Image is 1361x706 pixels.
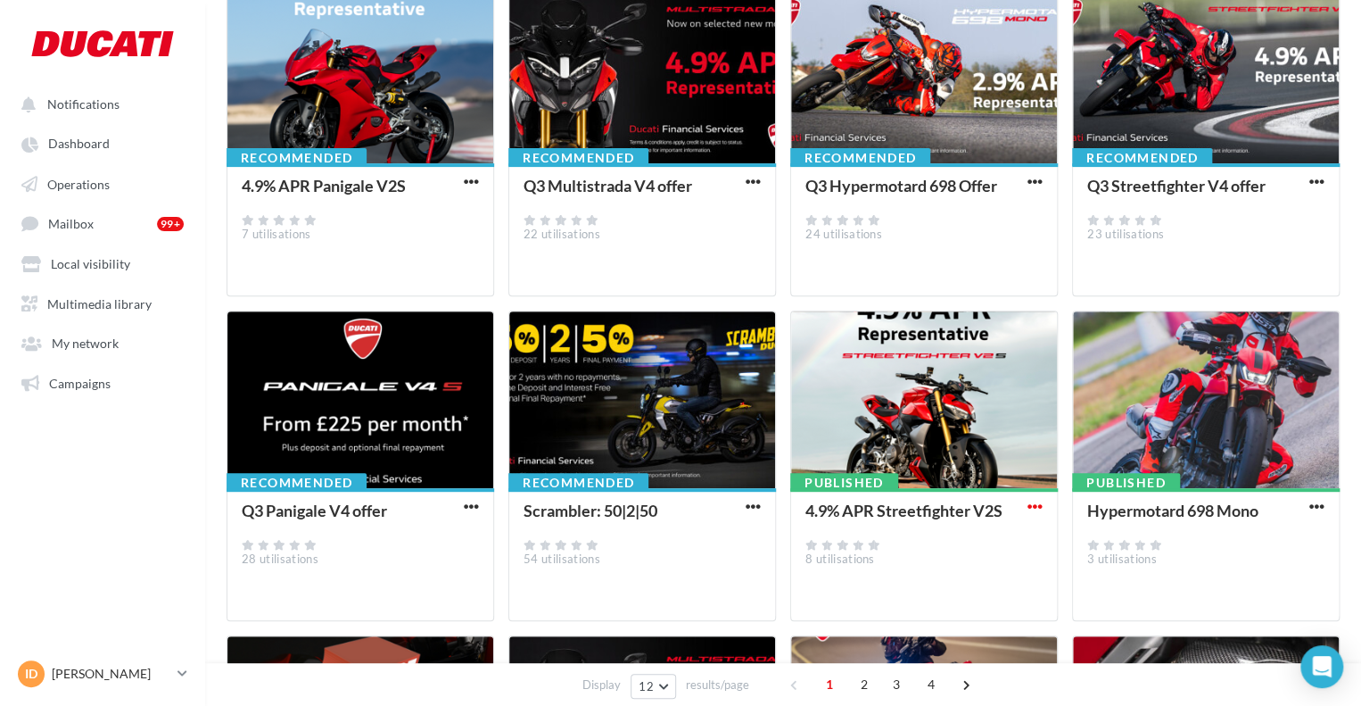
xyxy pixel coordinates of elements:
[11,127,194,159] a: Dashboard
[508,473,648,493] div: Recommended
[52,336,119,351] span: My network
[49,375,111,390] span: Campaigns
[11,287,194,319] a: Multimedia library
[631,674,676,699] button: 12
[48,137,110,152] span: Dashboard
[524,501,657,520] div: Scrambler: 50|2|50
[227,148,367,168] div: Recommended
[524,176,692,195] div: Q3 Multistrada V4 offer
[805,227,882,241] span: 24 utilisations
[1087,552,1157,566] span: 3 utilisations
[11,206,194,239] a: Mailbox 99+
[508,148,648,168] div: Recommended
[52,665,170,683] p: [PERSON_NAME]
[1072,473,1180,493] div: Published
[639,679,654,694] span: 12
[47,96,120,112] span: Notifications
[242,227,311,241] span: 7 utilisations
[850,670,878,699] span: 2
[11,87,187,120] button: Notifications
[917,670,945,699] span: 4
[242,501,387,520] div: Q3 Panigale V4 offer
[47,176,110,191] span: Operations
[1087,227,1164,241] span: 23 utilisations
[686,677,749,694] span: results/page
[51,256,130,271] span: Local visibility
[524,227,600,241] span: 22 utilisations
[1087,176,1266,195] div: Q3 Streetfighter V4 offer
[11,246,194,278] a: Local visibility
[805,552,875,566] span: 8 utilisations
[815,670,844,699] span: 1
[882,670,911,699] span: 3
[805,501,1002,520] div: 4.9% APR Streetfighter V2S
[11,366,194,398] a: Campaigns
[1072,148,1212,168] div: Recommended
[11,167,194,199] a: Operations
[227,473,367,493] div: Recommended
[805,176,997,195] div: Q3 Hypermotard 698 Offer
[25,665,37,683] span: ID
[582,677,621,694] span: Display
[157,217,184,231] div: 99+
[524,552,600,566] span: 54 utilisations
[1300,645,1343,688] div: Open Intercom Messenger
[1087,501,1258,520] div: Hypermotard 698 Mono
[242,176,406,195] div: 4.9% APR Panigale V2S
[14,657,191,691] a: ID [PERSON_NAME]
[47,295,152,311] span: Multimedia library
[790,148,930,168] div: Recommended
[242,552,318,566] span: 28 utilisations
[48,216,94,231] span: Mailbox
[790,473,898,493] div: Published
[11,326,194,358] a: My network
